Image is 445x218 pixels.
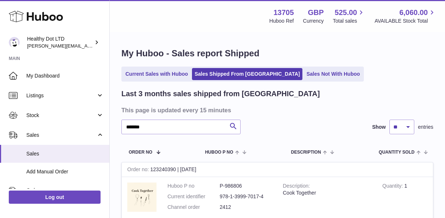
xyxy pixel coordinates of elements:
[9,37,20,48] img: Dorothy@healthydot.com
[121,106,431,114] h3: This page is updated every 15 minutes
[308,8,324,18] strong: GBP
[220,193,272,200] dd: 978-1-3999-7017-4
[304,68,362,80] a: Sales Not With Huboo
[27,43,147,49] span: [PERSON_NAME][EMAIL_ADDRESS][DOMAIN_NAME]
[123,68,191,80] a: Current Sales with Huboo
[283,183,310,191] strong: Description
[382,183,404,191] strong: Quantity
[379,150,415,155] span: Quantity Sold
[274,8,294,18] strong: 13705
[333,8,365,25] a: 525.00 Total sales
[399,8,428,18] span: 6,060.00
[121,48,433,59] h1: My Huboo - Sales report Shipped
[269,18,294,25] div: Huboo Ref
[192,68,302,80] a: Sales Shipped From [GEOGRAPHIC_DATA]
[26,187,96,194] span: Orders
[283,189,372,196] div: Cook Together
[26,132,96,139] span: Sales
[26,72,104,79] span: My Dashboard
[26,112,96,119] span: Stock
[26,92,96,99] span: Listings
[205,150,233,155] span: Huboo P no
[122,162,433,177] div: 123240390 | [DATE]
[374,8,436,25] a: 6,060.00 AVAILABLE Stock Total
[372,124,386,131] label: Show
[127,166,150,174] strong: Order no
[26,168,104,175] span: Add Manual Order
[333,18,365,25] span: Total sales
[291,150,321,155] span: Description
[26,150,104,157] span: Sales
[220,204,272,211] dd: 2412
[167,183,220,189] dt: Huboo P no
[303,18,324,25] div: Currency
[9,191,101,204] a: Log out
[121,89,320,99] h2: Last 3 months sales shipped from [GEOGRAPHIC_DATA]
[220,183,272,189] dd: P-986806
[127,183,156,212] img: 1716545230.png
[418,124,433,131] span: entries
[167,193,220,200] dt: Current identifier
[335,8,357,18] span: 525.00
[374,18,436,25] span: AVAILABLE Stock Total
[129,150,152,155] span: Order No
[167,204,220,211] dt: Channel order
[27,35,93,49] div: Healthy Dot LTD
